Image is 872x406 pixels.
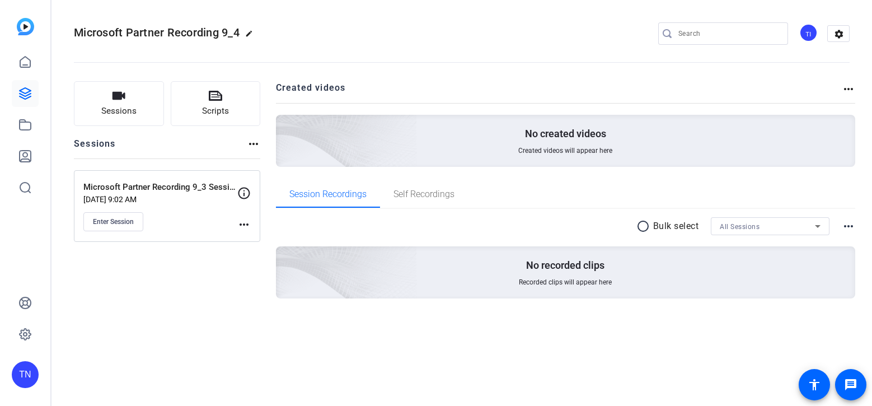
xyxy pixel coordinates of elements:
[74,26,240,39] span: Microsoft Partner Recording 9_4
[808,378,821,391] mat-icon: accessibility
[101,105,137,118] span: Sessions
[237,218,251,231] mat-icon: more_horiz
[74,81,164,126] button: Sessions
[245,30,259,43] mat-icon: edit
[799,24,819,43] ngx-avatar: Tre Irvin
[83,195,237,204] p: [DATE] 9:02 AM
[276,81,842,103] h2: Created videos
[828,26,850,43] mat-icon: settings
[74,137,116,158] h2: Sessions
[519,278,612,287] span: Recorded clips will appear here
[247,137,260,151] mat-icon: more_horiz
[171,81,261,126] button: Scripts
[653,220,699,233] p: Bulk select
[151,4,418,247] img: Creted videos background
[842,82,855,96] mat-icon: more_horiz
[525,127,606,141] p: No created videos
[83,212,143,231] button: Enter Session
[93,217,134,226] span: Enter Session
[518,146,612,155] span: Created videos will appear here
[678,27,779,40] input: Search
[844,378,857,391] mat-icon: message
[202,105,229,118] span: Scripts
[83,181,237,194] p: Microsoft Partner Recording 9_3 Session
[636,220,653,233] mat-icon: radio_button_unchecked
[17,18,34,35] img: blue-gradient.svg
[799,24,818,42] div: TI
[289,190,367,199] span: Session Recordings
[12,361,39,388] div: TN
[526,259,604,272] p: No recorded clips
[842,220,855,233] mat-icon: more_horiz
[720,223,760,231] span: All Sessions
[151,136,418,379] img: embarkstudio-empty-session.png
[393,190,454,199] span: Self Recordings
